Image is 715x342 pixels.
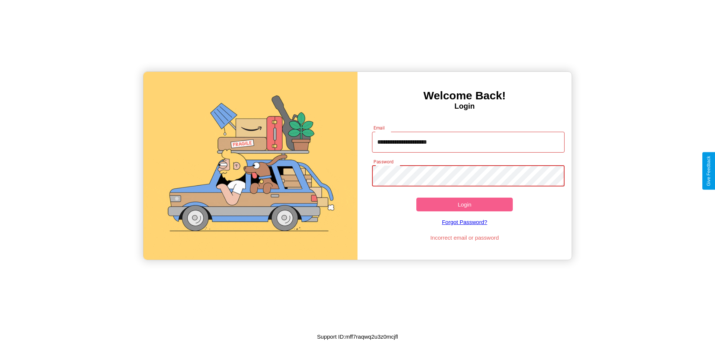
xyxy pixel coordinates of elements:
[374,159,393,165] label: Password
[357,89,572,102] h3: Welcome Back!
[357,102,572,111] h4: Login
[317,332,398,342] p: Support ID: mff7raqwq2u3z0mcjfl
[416,198,513,211] button: Login
[706,156,711,186] div: Give Feedback
[368,211,561,233] a: Forgot Password?
[374,125,385,131] label: Email
[368,233,561,243] p: Incorrect email or password
[143,72,357,260] img: gif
